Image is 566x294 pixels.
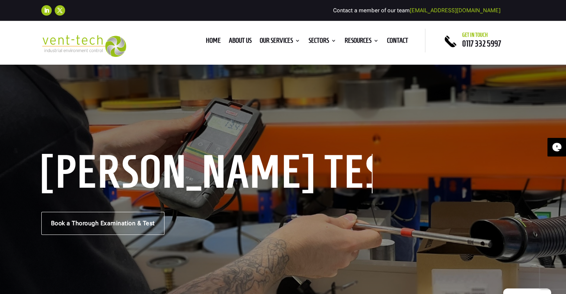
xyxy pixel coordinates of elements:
[55,5,65,16] a: Follow on X
[206,38,221,46] a: Home
[333,7,501,14] span: Contact a member of our team
[410,7,501,14] a: [EMAIL_ADDRESS][DOMAIN_NAME]
[260,38,300,46] a: Our Services
[41,212,164,235] a: Book a Thorough Examination & Test
[41,154,372,193] h1: [PERSON_NAME] Testing
[308,38,336,46] a: Sectors
[462,32,488,38] span: Get in touch
[345,38,379,46] a: Resources
[387,38,408,46] a: Contact
[41,5,52,16] a: Follow on LinkedIn
[41,35,127,57] img: 2023-09-27T08_35_16.549ZVENT-TECH---Clear-background
[462,39,501,48] a: 0117 332 5997
[229,38,252,46] a: About us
